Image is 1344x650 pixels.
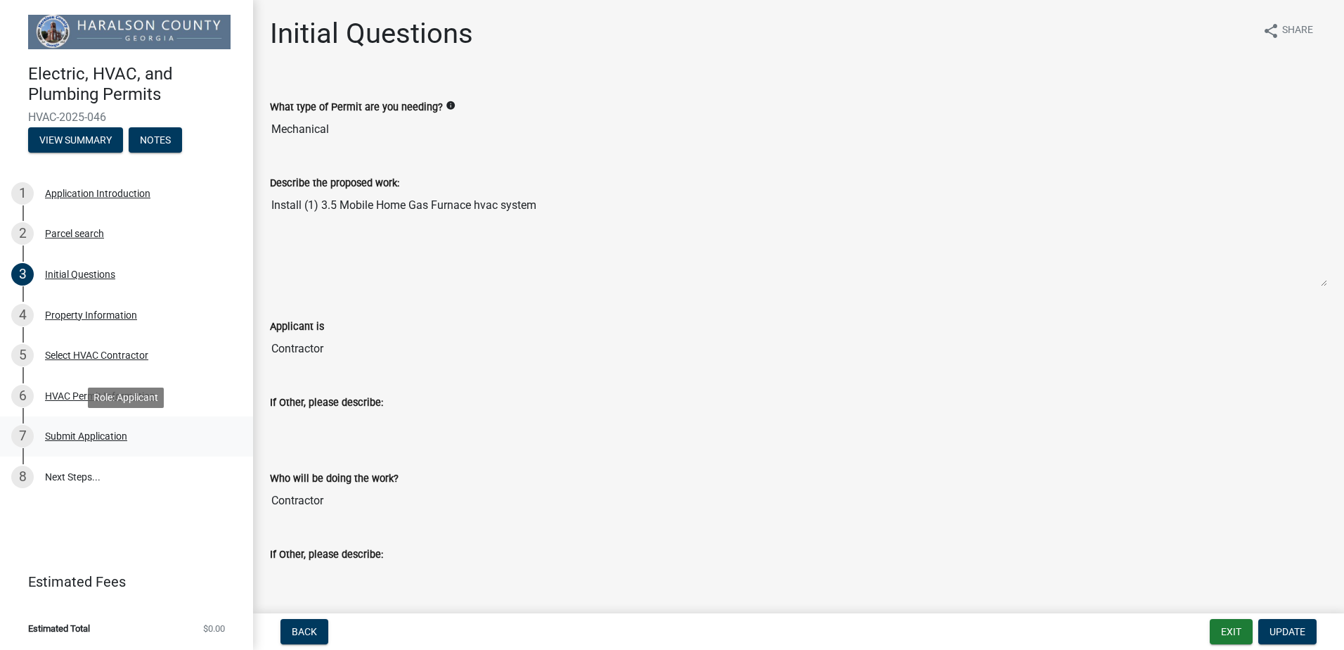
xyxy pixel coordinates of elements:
[270,398,383,408] label: If Other, please describe:
[11,222,34,245] div: 2
[45,229,104,238] div: Parcel search
[270,17,473,51] h1: Initial Questions
[45,391,155,401] div: HVAC Permit Information
[270,103,443,113] label: What type of Permit are you needing?
[88,388,164,408] div: Role: Applicant
[28,127,123,153] button: View Summary
[129,127,182,153] button: Notes
[11,304,34,326] div: 4
[292,626,317,637] span: Back
[45,431,127,441] div: Submit Application
[270,191,1327,287] textarea: Install (1) 3.5 Mobile Home Gas Furnace hvac system
[11,385,34,407] div: 6
[270,550,383,560] label: If Other, please describe:
[28,110,225,124] span: HVAC-2025-046
[11,466,34,488] div: 8
[11,263,34,286] div: 3
[270,322,324,332] label: Applicant is
[270,474,399,484] label: Who will be doing the work?
[1269,626,1305,637] span: Update
[1282,23,1313,39] span: Share
[446,101,455,110] i: info
[1210,619,1253,644] button: Exit
[1251,17,1324,44] button: shareShare
[45,269,115,279] div: Initial Questions
[28,15,231,49] img: Haralson County, Georgia
[45,350,148,360] div: Select HVAC Contractor
[203,624,225,633] span: $0.00
[270,179,399,189] label: Describe the proposed work:
[28,64,242,105] h4: Electric, HVAC, and Plumbing Permits
[129,135,182,146] wm-modal-confirm: Notes
[28,135,123,146] wm-modal-confirm: Summary
[1258,619,1317,644] button: Update
[11,182,34,205] div: 1
[11,568,231,596] a: Estimated Fees
[45,189,150,198] div: Application Introduction
[1262,23,1279,39] i: share
[280,619,328,644] button: Back
[28,624,90,633] span: Estimated Total
[11,425,34,447] div: 7
[45,310,137,320] div: Property Information
[11,344,34,367] div: 5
